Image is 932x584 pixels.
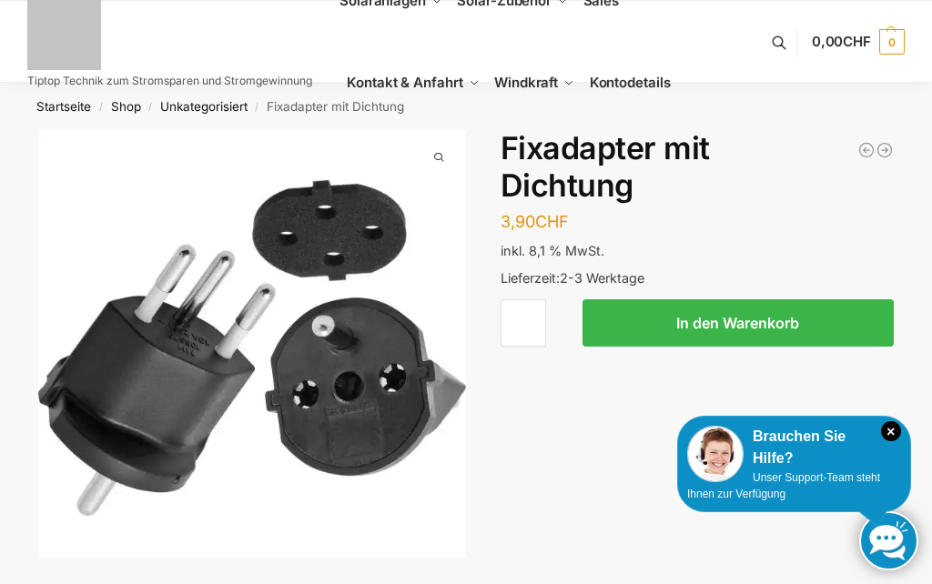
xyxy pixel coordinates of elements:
[160,99,248,114] a: Unkategorisiert
[590,74,671,91] span: Kontodetails
[501,299,546,347] input: Produktmenge
[560,270,644,286] span: 2-3 Werktage
[27,76,312,86] p: Tiptop Technik zum Stromsparen und Stromgewinnung
[141,100,160,115] span: /
[501,270,644,286] span: Lieferzeit:
[876,141,894,159] a: 100W Schwarz Flexible Solarpanel PV Monokrystallin für Wohnmobil, Balkonkraftwerk, Boot
[843,33,871,50] span: CHF
[687,471,880,500] span: Unser Support-Team steht Ihnen zur Verfügung
[38,130,466,558] a: Steckdosenadapter mit DichtungSteckdosenadapter mit Dichtung
[501,212,569,231] bdi: 3,90
[687,426,901,469] div: Brauchen Sie Hilfe?
[339,42,487,124] a: Kontakt & Anfahrt
[248,100,267,115] span: /
[535,212,569,231] span: CHF
[501,243,604,258] span: inkl. 8,1 % MwSt.
[111,99,141,114] a: Shop
[487,42,582,124] a: Windkraft
[812,15,905,69] a: 0,00CHF 0
[812,33,871,50] span: 0,00
[347,74,462,91] span: Kontakt & Anfahrt
[91,100,110,115] span: /
[38,130,466,558] img: Steckdosenadapter-mit Dichtung
[36,99,91,114] a: Startseite
[879,29,905,55] span: 0
[582,42,677,124] a: Kontodetails
[501,130,895,205] h1: Fixadapter mit Dichtung
[857,141,876,159] a: NEP 800 Micro Wechselrichter 800W/600W drosselbar Balkon Solar Anlage W-LAN
[881,421,901,441] i: Schließen
[687,426,744,482] img: Customer service
[494,74,558,91] span: Windkraft
[582,299,895,347] button: In den Warenkorb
